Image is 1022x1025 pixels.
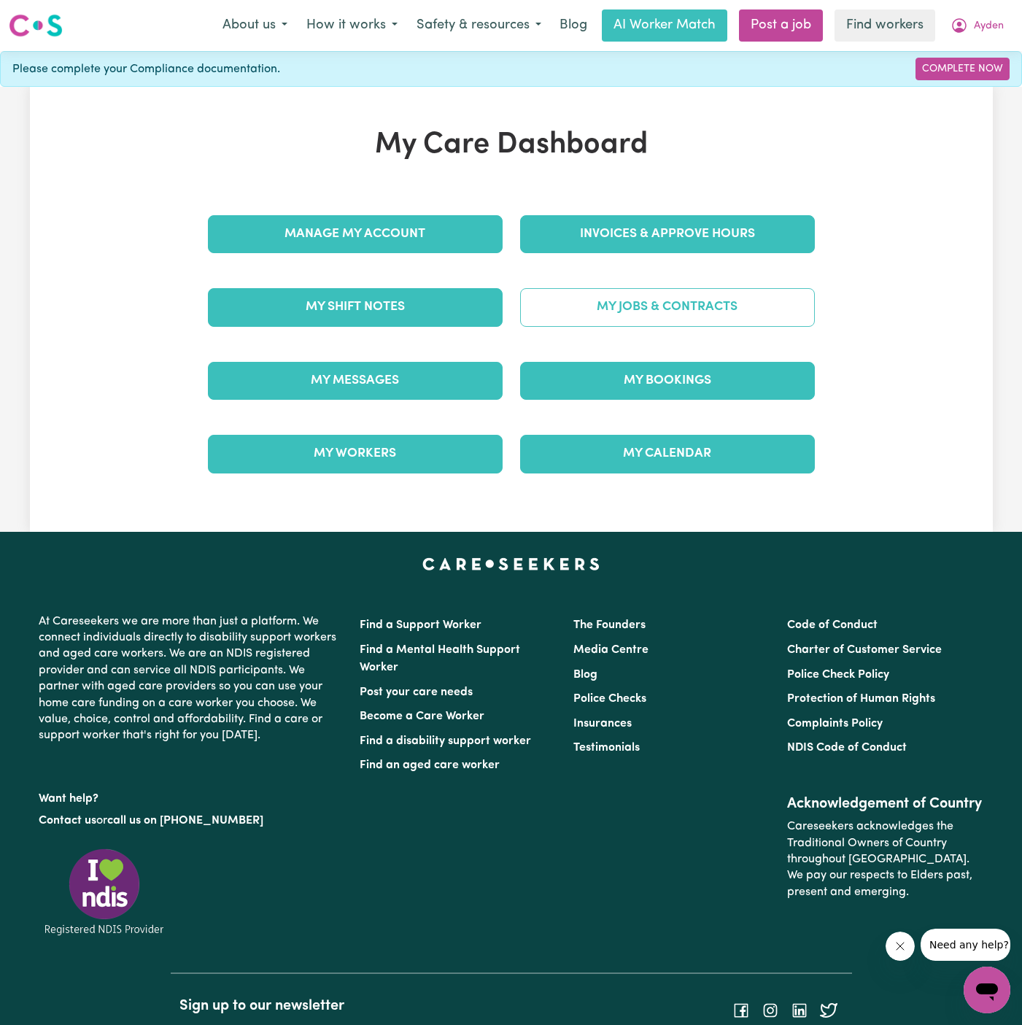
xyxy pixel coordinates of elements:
h2: Sign up to our newsletter [179,997,503,1015]
a: Post your care needs [360,686,473,698]
a: Blog [573,669,597,681]
a: Contact us [39,815,96,827]
span: Please complete your Compliance documentation. [12,61,280,78]
a: Insurances [573,718,632,730]
a: My Calendar [520,435,815,473]
a: My Messages [208,362,503,400]
a: Find an aged care worker [360,759,500,771]
img: Careseekers logo [9,12,63,39]
a: My Workers [208,435,503,473]
button: Safety & resources [407,10,551,41]
a: call us on [PHONE_NUMBER] [107,815,263,827]
h1: My Care Dashboard [199,128,824,163]
span: Ayden [974,18,1004,34]
h2: Acknowledgement of Country [787,795,983,813]
a: Code of Conduct [787,619,878,631]
a: Invoices & Approve Hours [520,215,815,253]
a: Follow Careseekers on Twitter [820,1004,837,1016]
p: or [39,807,342,835]
p: Careseekers acknowledges the Traditional Owners of Country throughout [GEOGRAPHIC_DATA]. We pay o... [787,813,983,906]
a: Find a Mental Health Support Worker [360,644,520,673]
a: Find a disability support worker [360,735,531,747]
a: Follow Careseekers on Facebook [732,1004,750,1016]
iframe: Button to launch messaging window [964,967,1010,1013]
a: Protection of Human Rights [787,693,935,705]
iframe: Message from company [921,929,1010,961]
a: Find workers [835,9,935,42]
button: About us [213,10,297,41]
a: Charter of Customer Service [787,644,942,656]
a: The Founders [573,619,646,631]
a: Post a job [739,9,823,42]
a: Testimonials [573,742,640,754]
a: Police Check Policy [787,669,889,681]
a: My Shift Notes [208,288,503,326]
a: Media Centre [573,644,649,656]
p: At Careseekers we are more than just a platform. We connect individuals directly to disability su... [39,608,342,750]
a: My Jobs & Contracts [520,288,815,326]
a: Blog [551,9,596,42]
a: Careseekers home page [422,558,600,570]
a: Find a Support Worker [360,619,481,631]
a: Follow Careseekers on LinkedIn [791,1004,808,1016]
a: Complete Now [915,58,1010,80]
a: Follow Careseekers on Instagram [762,1004,779,1016]
button: How it works [297,10,407,41]
a: Complaints Policy [787,718,883,730]
a: Become a Care Worker [360,711,484,722]
p: Want help? [39,785,342,807]
a: Police Checks [573,693,646,705]
button: My Account [941,10,1013,41]
a: My Bookings [520,362,815,400]
a: Manage My Account [208,215,503,253]
a: AI Worker Match [602,9,727,42]
img: Registered NDIS provider [39,846,170,937]
iframe: Close message [886,932,915,961]
a: Careseekers logo [9,9,63,42]
a: NDIS Code of Conduct [787,742,907,754]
